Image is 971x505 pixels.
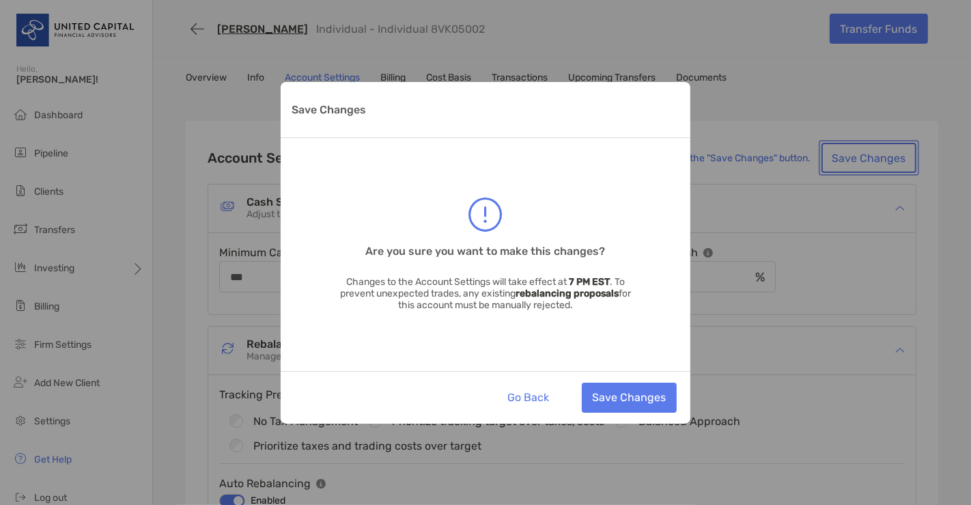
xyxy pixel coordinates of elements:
button: Save Changes [582,383,677,413]
div: Save Changes [281,82,690,424]
p: Save Changes [292,101,366,118]
p: Changes to the Account Settings will take effect at . To prevent unexpected trades, any existing ... [339,276,632,311]
h3: Are you sure you want to make this changes? [366,243,606,260]
strong: 7 PM EST [569,276,610,288]
strong: rebalancing proposals [516,288,619,299]
button: Go Back [497,383,560,413]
